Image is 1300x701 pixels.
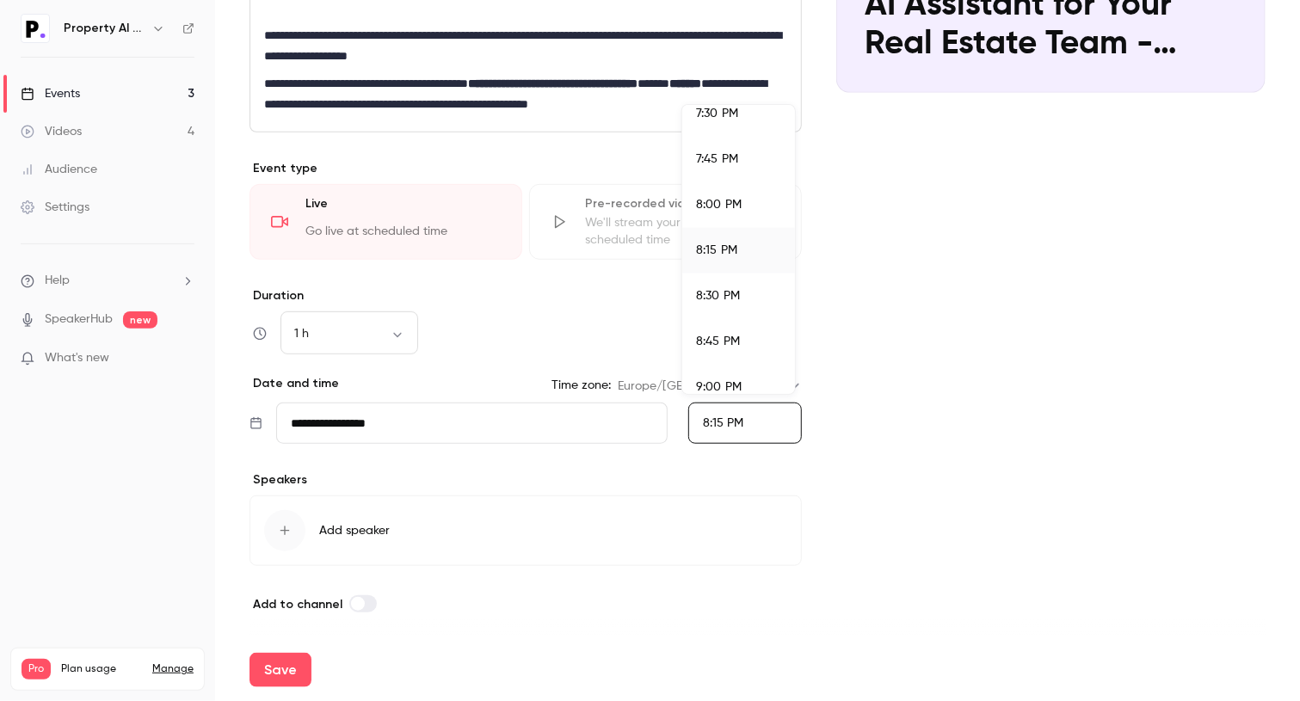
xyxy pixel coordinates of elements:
[696,153,738,165] span: 7:45 PM
[696,290,740,302] span: 8:30 PM
[696,199,742,211] span: 8:00 PM
[696,335,740,347] span: 8:45 PM
[696,244,737,256] span: 8:15 PM
[696,381,742,393] span: 9:00 PM
[696,108,738,120] span: 7:30 PM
